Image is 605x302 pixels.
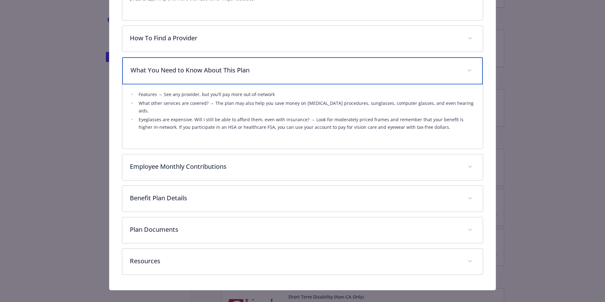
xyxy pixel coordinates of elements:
[130,162,460,171] p: Employee Monthly Contributions
[122,84,483,149] div: What You Need to Know About This Plan
[122,57,483,84] div: What You Need to Know About This Plan
[130,256,460,266] p: Resources
[122,217,483,243] div: Plan Documents
[130,66,460,75] p: What You Need to Know About This Plan
[137,91,475,98] li: Features → See any provider, but you’ll pay more out-of-network
[130,33,460,43] p: How To Find a Provider
[122,26,483,52] div: How To Find a Provider
[137,116,475,131] li: Eyeglasses are expensive. Will I still be able to afford them, even with insurance? → Look for mo...
[130,193,460,203] p: Benefit Plan Details
[122,186,483,212] div: Benefit Plan Details
[122,249,483,275] div: Resources
[122,154,483,180] div: Employee Monthly Contributions
[130,225,460,234] p: Plan Documents
[137,100,475,115] li: What other services are covered? → The plan may also help you save money on [MEDICAL_DATA] proced...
